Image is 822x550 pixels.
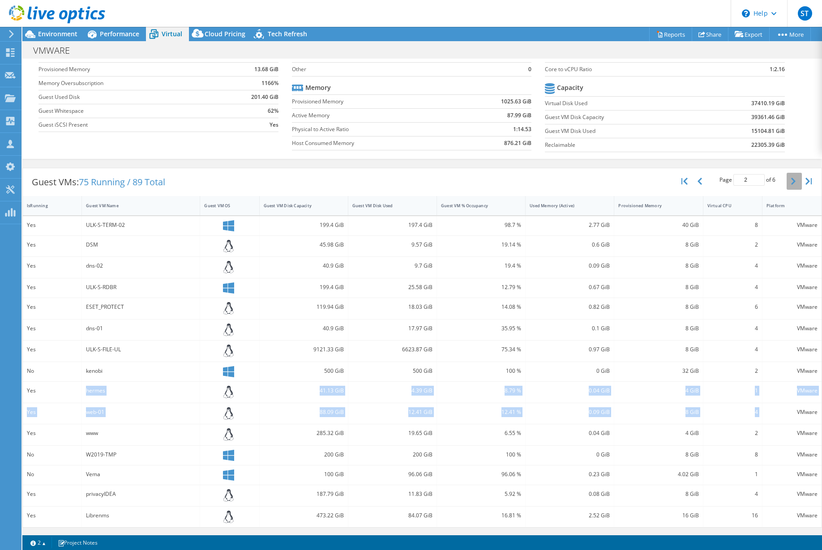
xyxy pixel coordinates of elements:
[264,386,344,396] div: 41.13 GiB
[766,220,818,230] div: VMware
[86,240,196,250] div: DSM
[441,366,521,376] div: 100 %
[39,107,221,115] label: Guest Whitespace
[772,176,775,183] span: 6
[766,282,818,292] div: VMware
[86,511,196,520] div: Librenms
[268,107,278,115] b: 62%
[766,407,818,417] div: VMware
[251,93,278,102] b: 201.40 GiB
[545,113,702,122] label: Guest VM Disk Capacity
[205,30,245,38] span: Cloud Pricing
[441,324,521,333] div: 35.95 %
[268,30,307,38] span: Tech Refresh
[27,345,77,354] div: Yes
[441,428,521,438] div: 6.55 %
[352,386,432,396] div: 4.39 GiB
[618,511,698,520] div: 16 GiB
[264,511,344,520] div: 473.22 GiB
[618,428,698,438] div: 4 GiB
[751,113,785,122] b: 39361.46 GiB
[766,240,818,250] div: VMware
[162,30,182,38] span: Virtual
[530,407,610,417] div: 0.09 GiB
[352,345,432,354] div: 6623.87 GiB
[441,203,510,209] div: Guest VM % Occupancy
[618,203,688,209] div: Provisioned Memory
[27,220,77,230] div: Yes
[86,282,196,292] div: ULK-S-RDBR
[86,469,196,479] div: Vema
[766,450,818,460] div: VMware
[264,203,333,209] div: Guest VM Disk Capacity
[270,120,278,129] b: Yes
[766,302,818,312] div: VMware
[557,83,583,92] b: Capacity
[692,27,728,41] a: Share
[441,345,521,354] div: 75.34 %
[441,386,521,396] div: 8.79 %
[530,489,610,499] div: 0.08 GiB
[441,282,521,292] div: 12.79 %
[292,111,457,120] label: Active Memory
[86,407,196,417] div: web-01
[86,261,196,271] div: dns-02
[264,469,344,479] div: 100 GiB
[86,203,185,209] div: Guest VM Name
[264,220,344,230] div: 199.4 GiB
[707,324,758,333] div: 4
[618,240,698,250] div: 8 GiB
[86,345,196,354] div: ULK-S-FILE-UL
[264,407,344,417] div: 88.09 GiB
[766,324,818,333] div: VMware
[707,428,758,438] div: 2
[352,220,432,230] div: 197.4 GiB
[264,240,344,250] div: 45.98 GiB
[39,120,221,129] label: Guest iSCSI Present
[707,345,758,354] div: 4
[798,6,812,21] span: ST
[766,203,807,209] div: Platform
[618,282,698,292] div: 8 GiB
[264,261,344,271] div: 40.9 GiB
[352,240,432,250] div: 9.57 GiB
[530,366,610,376] div: 0 GiB
[618,450,698,460] div: 8 GiB
[618,345,698,354] div: 8 GiB
[766,386,818,396] div: VMware
[27,511,77,520] div: Yes
[618,220,698,230] div: 40 GiB
[264,366,344,376] div: 500 GiB
[292,65,510,74] label: Other
[707,469,758,479] div: 1
[513,125,531,134] b: 1:14.53
[38,30,77,38] span: Environment
[770,65,785,74] b: 1:2.16
[39,79,221,88] label: Memory Oversubscription
[39,93,221,102] label: Guest Used Disk
[545,127,702,136] label: Guest VM Disk Used
[707,282,758,292] div: 4
[29,46,84,55] h1: VMWARE
[352,203,422,209] div: Guest VM Disk Used
[528,65,531,74] b: 0
[352,489,432,499] div: 11.83 GiB
[305,83,331,92] b: Memory
[707,386,758,396] div: 1
[27,428,77,438] div: Yes
[264,428,344,438] div: 285.32 GiB
[766,511,818,520] div: VMware
[766,489,818,499] div: VMware
[441,469,521,479] div: 96.06 %
[27,282,77,292] div: Yes
[292,139,457,148] label: Host Consumed Memory
[707,366,758,376] div: 2
[530,203,599,209] div: Used Memory (Active)
[39,65,221,74] label: Provisioned Memory
[707,489,758,499] div: 4
[23,168,174,196] div: Guest VMs:
[530,240,610,250] div: 0.6 GiB
[86,386,196,396] div: hermes
[751,141,785,149] b: 22305.39 GiB
[766,469,818,479] div: VMware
